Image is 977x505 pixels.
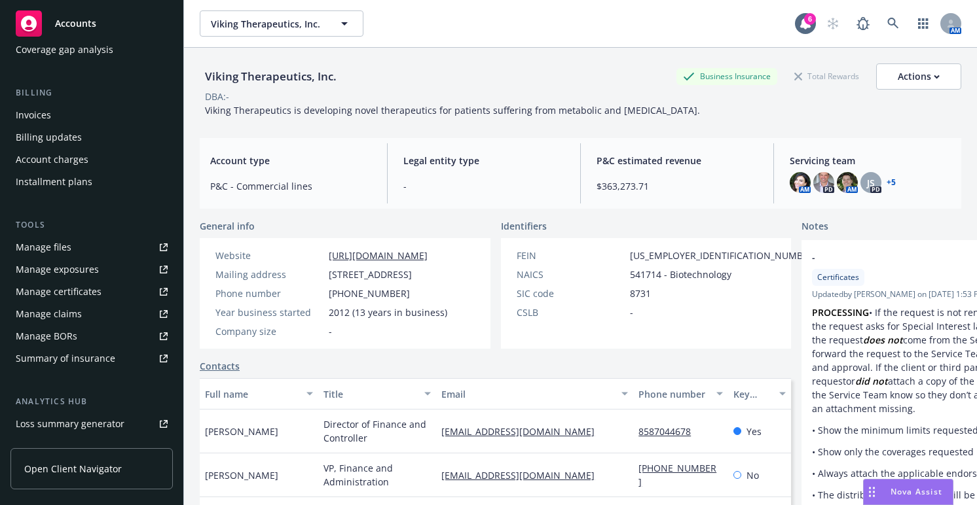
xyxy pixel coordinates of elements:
em: does not [863,334,903,346]
img: photo [813,172,834,193]
a: Manage files [10,237,173,258]
a: Search [880,10,906,37]
span: - [630,305,633,319]
span: JS [867,176,875,190]
div: NAICS [517,268,625,281]
div: Manage exposures [16,259,99,280]
span: Servicing team [790,154,951,167]
a: Manage claims [10,304,173,324]
button: Title [318,378,437,409]
a: 8587044678 [638,425,701,438]
a: Contacts [200,359,240,373]
span: Identifiers [501,219,547,233]
img: photo [790,172,811,193]
a: Installment plans [10,171,173,192]
a: +5 [887,179,896,186]
a: Manage exposures [10,259,173,280]
div: Business Insurance [676,68,777,84]
a: Invoices [10,105,173,126]
span: Viking Therapeutics, Inc. [211,17,324,31]
div: Full name [205,387,299,401]
div: Manage claims [16,304,82,324]
div: Billing [10,86,173,99]
div: Email [441,387,614,401]
button: Phone number [633,378,728,409]
div: Tools [10,218,173,232]
a: [URL][DOMAIN_NAME] [329,249,428,262]
span: Account type [210,154,371,167]
div: Phone number [215,287,323,300]
div: Total Rewards [788,68,866,84]
div: Coverage gap analysis [16,39,113,60]
span: Director of Finance and Controller [323,417,432,445]
a: [EMAIL_ADDRESS][DOMAIN_NAME] [441,469,605,481]
div: Manage files [16,237,71,258]
button: Viking Therapeutics, Inc. [200,10,363,37]
a: Coverage gap analysis [10,39,173,60]
span: Certificates [817,271,859,283]
span: 8731 [630,287,651,300]
div: Summary of insurance [16,348,115,369]
span: VP, Finance and Administration [323,461,432,489]
div: Installment plans [16,171,92,192]
a: Accounts [10,5,173,42]
span: $363,273.71 [597,179,758,193]
div: 6 [804,13,816,25]
span: 2012 (13 years in business) [329,305,447,319]
span: [PERSON_NAME] [205,468,278,482]
span: Yes [747,425,762,438]
span: No [747,468,759,482]
div: Title [323,387,417,401]
span: - [329,324,332,338]
div: Billing updates [16,127,82,148]
button: Actions [876,63,961,90]
em: did not [855,375,888,387]
div: Drag to move [864,479,880,504]
button: Email [436,378,633,409]
div: Key contact [733,387,771,401]
strong: PROCESSING [812,306,869,319]
span: 541714 - Biotechnology [630,268,731,281]
div: Mailing address [215,268,323,281]
span: Notes [802,219,828,235]
div: CSLB [517,305,625,319]
span: [STREET_ADDRESS] [329,268,412,281]
a: Loss summary generator [10,413,173,434]
div: DBA: - [205,90,229,103]
a: Manage certificates [10,281,173,302]
div: SIC code [517,287,625,300]
div: Loss summary generator [16,413,124,434]
span: - [403,179,564,193]
div: Actions [898,64,940,89]
button: Key contact [728,378,791,409]
span: Nova Assist [891,486,942,497]
div: Company size [215,324,323,338]
span: [PERSON_NAME] [205,425,278,438]
a: Summary of insurance [10,348,173,369]
button: Nova Assist [863,479,953,505]
div: Phone number [638,387,708,401]
span: Open Client Navigator [24,462,122,476]
a: Account charges [10,149,173,170]
a: Start snowing [820,10,846,37]
div: Website [215,249,323,262]
a: [PHONE_NUMBER] [638,462,716,488]
div: Account charges [16,149,88,170]
a: Switch app [910,10,936,37]
div: Manage BORs [16,326,77,347]
span: [US_EMPLOYER_IDENTIFICATION_NUMBER] [630,249,817,262]
span: P&C estimated revenue [597,154,758,167]
span: P&C - Commercial lines [210,179,371,193]
span: Accounts [55,18,96,29]
span: General info [200,219,255,233]
a: Manage BORs [10,326,173,347]
span: Legal entity type [403,154,564,167]
div: Manage certificates [16,281,101,302]
button: Full name [200,378,318,409]
div: Year business started [215,305,323,319]
div: Invoices [16,105,51,126]
a: Report a Bug [850,10,876,37]
span: [PHONE_NUMBER] [329,287,410,300]
a: Billing updates [10,127,173,148]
